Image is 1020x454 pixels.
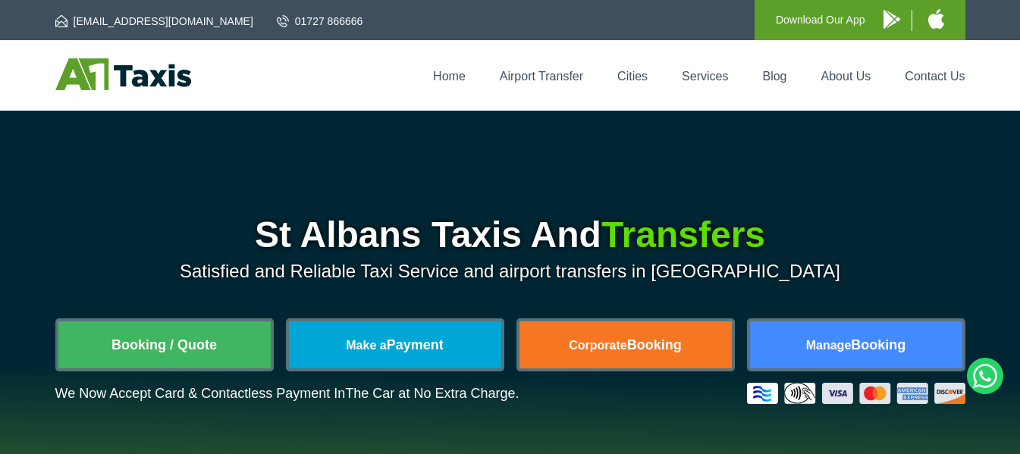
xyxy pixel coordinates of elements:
span: The Car at No Extra Charge. [345,386,519,401]
a: ManageBooking [750,321,962,368]
span: Corporate [569,339,626,352]
span: Manage [806,339,852,352]
a: [EMAIL_ADDRESS][DOMAIN_NAME] [55,14,253,29]
a: Make aPayment [289,321,501,368]
p: Download Our App [776,11,865,30]
p: Satisfied and Reliable Taxi Service and airport transfers in [GEOGRAPHIC_DATA] [55,261,965,282]
a: Booking / Quote [58,321,271,368]
img: Credit And Debit Cards [747,383,965,404]
span: Make a [346,339,386,352]
img: A1 Taxis Android App [883,10,900,29]
a: About Us [821,70,871,83]
a: CorporateBooking [519,321,732,368]
a: Airport Transfer [500,70,583,83]
h1: St Albans Taxis And [55,217,965,253]
a: 01727 866666 [277,14,363,29]
a: Contact Us [905,70,965,83]
p: We Now Accept Card & Contactless Payment In [55,386,519,402]
a: Cities [617,70,648,83]
a: Blog [762,70,786,83]
a: Services [682,70,728,83]
img: A1 Taxis St Albans LTD [55,58,191,90]
a: Home [433,70,466,83]
img: A1 Taxis iPhone App [928,9,944,29]
span: Transfers [601,214,765,255]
